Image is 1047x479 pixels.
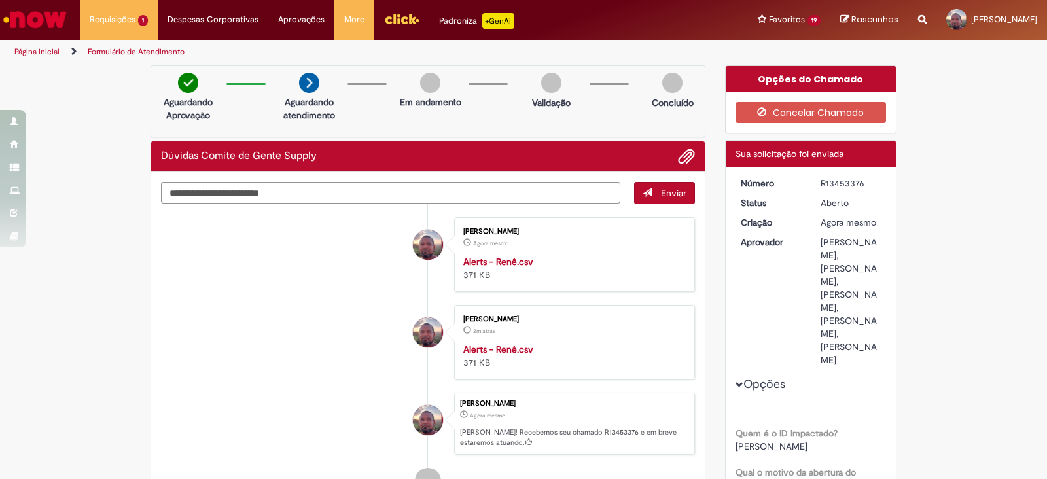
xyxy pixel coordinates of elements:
[277,96,341,122] p: Aguardando atendimento
[736,102,887,123] button: Cancelar Chamado
[278,13,325,26] span: Aprovações
[821,177,881,190] div: R13453376
[463,255,681,281] div: 371 KB
[420,73,440,93] img: img-circle-grey.png
[840,14,898,26] a: Rascunhos
[634,182,695,204] button: Enviar
[161,393,695,455] li: Samuel Rodrigues Da Costa
[731,177,811,190] dt: Número
[463,315,681,323] div: [PERSON_NAME]
[413,230,443,260] div: Samuel Rodrigues Da Costa
[736,427,838,439] b: Quem é o ID Impactado?
[851,13,898,26] span: Rascunhos
[821,196,881,209] div: Aberto
[473,239,508,247] span: Agora mesmo
[460,427,688,448] p: [PERSON_NAME]! Recebemos seu chamado R13453376 e em breve estaremos atuando.
[460,400,688,408] div: [PERSON_NAME]
[726,66,896,92] div: Opções do Chamado
[344,13,364,26] span: More
[473,327,495,335] span: 2m atrás
[463,228,681,236] div: [PERSON_NAME]
[14,46,60,57] a: Página inicial
[736,440,807,452] span: [PERSON_NAME]
[470,412,505,419] span: Agora mesmo
[736,148,843,160] span: Sua solicitação foi enviada
[731,196,811,209] dt: Status
[661,187,686,199] span: Enviar
[138,15,148,26] span: 1
[161,182,620,204] textarea: Digite sua mensagem aqui...
[731,216,811,229] dt: Criação
[769,13,805,26] span: Favoritos
[821,216,881,229] div: 27/08/2025 15:59:44
[731,236,811,249] dt: Aprovador
[807,15,821,26] span: 19
[652,96,694,109] p: Concluído
[1,7,69,33] img: ServiceNow
[971,14,1037,25] span: [PERSON_NAME]
[439,13,514,29] div: Padroniza
[400,96,461,109] p: Em andamento
[821,217,876,228] time: 27/08/2025 15:59:44
[413,317,443,347] div: Samuel Rodrigues Da Costa
[10,40,688,64] ul: Trilhas de página
[532,96,571,109] p: Validação
[470,412,505,419] time: 27/08/2025 15:59:44
[156,96,220,122] p: Aguardando Aprovação
[463,343,681,369] div: 371 KB
[88,46,185,57] a: Formulário de Atendimento
[168,13,258,26] span: Despesas Corporativas
[178,73,198,93] img: check-circle-green.png
[463,256,533,268] a: Alerts - Renê.csv
[821,217,876,228] span: Agora mesmo
[413,405,443,435] div: Samuel Rodrigues Da Costa
[482,13,514,29] p: +GenAi
[678,148,695,165] button: Adicionar anexos
[384,9,419,29] img: click_logo_yellow_360x200.png
[541,73,561,93] img: img-circle-grey.png
[463,344,533,355] a: Alerts - Renê.csv
[90,13,135,26] span: Requisições
[821,236,881,366] div: [PERSON_NAME], [PERSON_NAME], [PERSON_NAME], [PERSON_NAME], [PERSON_NAME]
[662,73,683,93] img: img-circle-grey.png
[473,327,495,335] time: 27/08/2025 15:58:26
[161,151,317,162] h2: Dúvidas Comite de Gente Supply Histórico de tíquete
[473,239,508,247] time: 27/08/2025 15:59:34
[299,73,319,93] img: arrow-next.png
